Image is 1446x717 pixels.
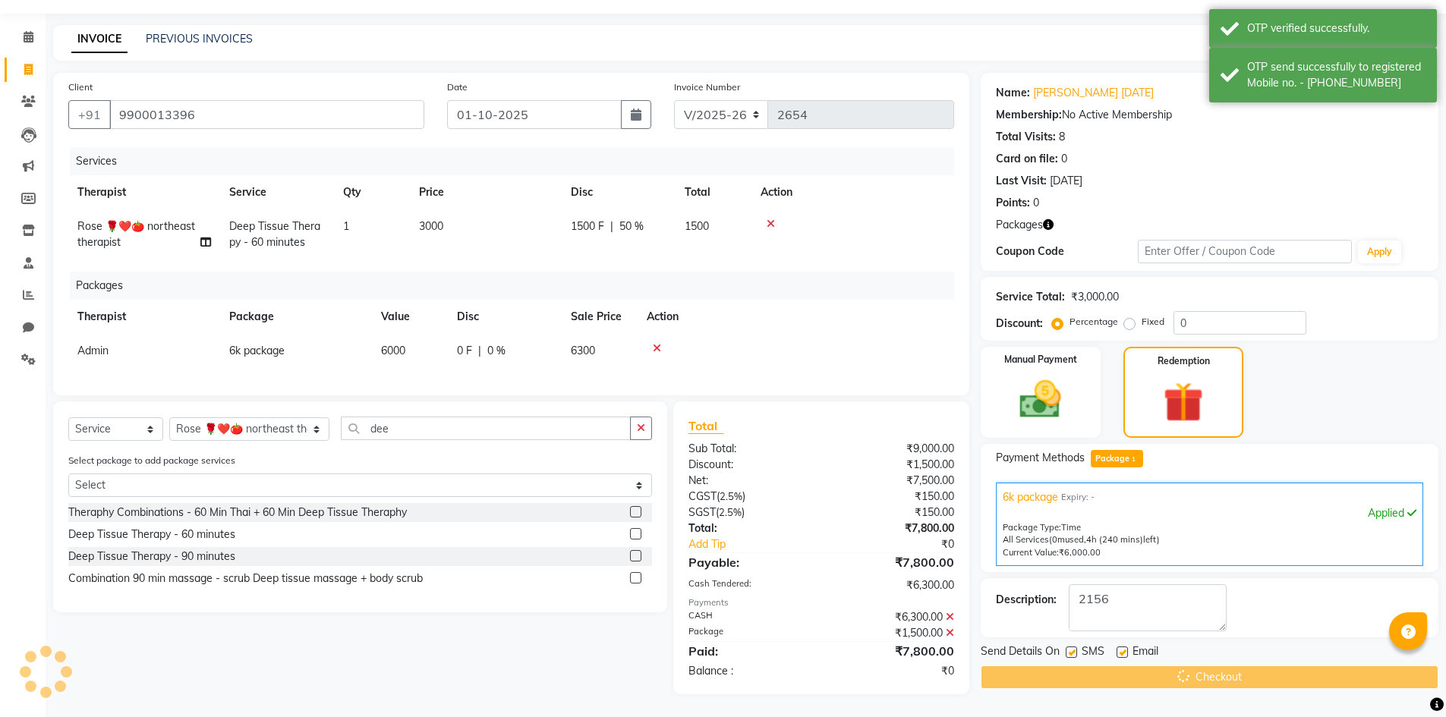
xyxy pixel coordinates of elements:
div: Card on file: [996,151,1058,167]
th: Sale Price [562,300,638,334]
div: ₹9,000.00 [821,441,966,457]
div: Package [677,625,821,641]
div: 0 [1033,195,1039,211]
span: 0 % [487,343,506,359]
span: 2.5% [720,490,742,502]
input: Search by Name/Mobile/Email/Code [109,100,424,129]
div: Paid: [677,642,821,660]
div: Sub Total: [677,441,821,457]
div: CASH [677,609,821,625]
div: Total Visits: [996,129,1056,145]
th: Action [638,300,954,334]
div: 8 [1059,129,1065,145]
span: Total [688,418,723,434]
div: ₹6,300.00 [821,609,966,625]
th: Service [220,175,334,209]
div: Applied [1003,505,1416,521]
span: Rose 🌹❤️🍅 northeast therapist [77,219,195,249]
span: SMS [1082,643,1104,662]
div: ₹1,500.00 [821,625,966,641]
label: Fixed [1142,315,1164,329]
span: ₹6,000.00 [1059,547,1101,558]
th: Therapist [68,300,220,334]
div: ₹1,500.00 [821,457,966,473]
input: Search or Scan [341,417,631,440]
span: 1 [343,219,349,233]
span: | [610,219,613,234]
div: ₹6,300.00 [821,577,966,593]
div: Total: [677,520,821,536]
th: Qty [334,175,410,209]
div: Net: [677,473,821,489]
th: Therapist [68,175,220,209]
div: Cash Tendered: [677,577,821,593]
div: [DATE] [1050,173,1082,189]
span: 50 % [619,219,644,234]
span: 6300 [571,344,595,357]
span: 4h (240 mins) [1086,534,1143,545]
label: Select package to add package services [68,454,235,467]
div: Combination 90 min massage - scrub Deep tissue massage + body scrub [68,571,423,586]
span: Package [1091,450,1143,467]
div: OTP verified successfully. [1247,20,1426,36]
div: ₹7,500.00 [821,473,966,489]
a: [PERSON_NAME] [DATE] [1033,85,1154,101]
button: +91 [68,100,111,129]
th: Package [220,300,372,334]
span: 2.5% [719,506,742,518]
span: (0m [1049,534,1065,545]
span: Send Details On [981,643,1060,662]
div: ₹7,800.00 [821,642,966,660]
span: | [478,343,481,359]
span: Payment Methods [996,450,1085,466]
div: Membership: [996,107,1062,123]
span: 6k package [229,344,285,357]
label: Date [447,80,468,94]
th: Price [410,175,562,209]
span: Expiry: - [1061,491,1095,504]
img: _cash.svg [1007,376,1074,423]
div: ₹7,800.00 [821,520,966,536]
th: Disc [562,175,676,209]
div: Deep Tissue Therapy - 90 minutes [68,549,235,564]
span: Time [1061,522,1081,533]
div: Payments [688,596,953,609]
span: 1500 [685,219,709,233]
div: Name: [996,85,1030,101]
button: Apply [1358,241,1401,263]
th: Action [751,175,954,209]
th: Total [676,175,751,209]
div: No Active Membership [996,107,1423,123]
span: Packages [996,217,1043,233]
img: _gift.svg [1151,377,1216,427]
label: Client [68,80,93,94]
div: Service Total: [996,289,1065,305]
div: Discount: [677,457,821,473]
span: Current Value: [1003,547,1059,558]
span: 3000 [419,219,443,233]
span: SGST [688,505,716,519]
a: Add Tip [677,536,845,552]
div: ₹3,000.00 [1071,289,1119,305]
span: CGST [688,489,717,503]
span: Package Type: [1003,522,1061,533]
div: ₹150.00 [821,489,966,505]
div: 0 [1061,151,1067,167]
span: Email [1133,643,1158,662]
div: Coupon Code [996,244,1139,259]
th: Value [372,300,448,334]
label: Invoice Number [674,80,740,94]
span: All Services [1003,534,1049,545]
div: Services [70,147,966,175]
span: 1 [1129,455,1138,464]
div: Payable: [677,553,821,571]
label: Redemption [1158,354,1210,368]
div: Last Visit: [996,173,1047,189]
div: ( ) [677,505,821,520]
div: ₹0 [846,536,966,552]
span: used, left) [1049,534,1160,545]
div: Balance : [677,663,821,679]
a: INVOICE [71,26,128,53]
div: Points: [996,195,1030,211]
span: Deep Tissue Therapy - 60 minutes [229,219,320,249]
